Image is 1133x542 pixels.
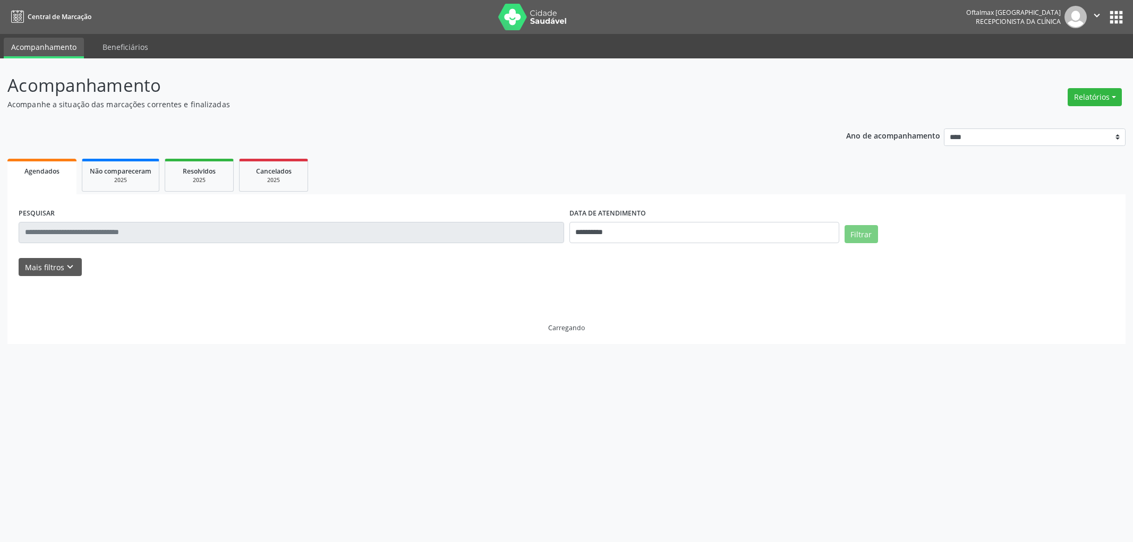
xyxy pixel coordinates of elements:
[19,258,82,277] button: Mais filtroskeyboard_arrow_down
[1091,10,1103,21] i: 
[64,261,76,273] i: keyboard_arrow_down
[90,167,151,176] span: Não compareceram
[1087,6,1107,28] button: 
[247,176,300,184] div: 2025
[24,167,59,176] span: Agendados
[548,323,585,332] div: Carregando
[1064,6,1087,28] img: img
[173,176,226,184] div: 2025
[7,8,91,25] a: Central de Marcação
[1068,88,1122,106] button: Relatórios
[7,99,790,110] p: Acompanhe a situação das marcações correntes e finalizadas
[966,8,1061,17] div: Oftalmax [GEOGRAPHIC_DATA]
[256,167,292,176] span: Cancelados
[7,72,790,99] p: Acompanhamento
[19,205,55,222] label: PESQUISAR
[183,167,216,176] span: Resolvidos
[90,176,151,184] div: 2025
[95,38,156,56] a: Beneficiários
[4,38,84,58] a: Acompanhamento
[846,128,940,142] p: Ano de acompanhamento
[28,12,91,21] span: Central de Marcação
[976,17,1061,26] span: Recepcionista da clínica
[569,205,646,222] label: DATA DE ATENDIMENTO
[1107,8,1126,27] button: apps
[845,225,878,243] button: Filtrar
